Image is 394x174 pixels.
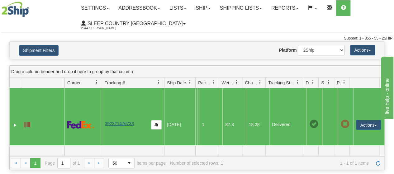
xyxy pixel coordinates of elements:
[337,80,342,86] span: Pickup Status
[199,88,222,161] td: 1
[373,158,383,168] a: Refresh
[231,77,242,88] a: Weight filter column settings
[339,77,349,88] a: Pickup Status filter column settings
[114,0,165,16] a: Addressbook
[105,80,125,86] span: Tracking #
[86,21,183,26] span: Sleep Country [GEOGRAPHIC_DATA]
[91,77,102,88] a: Carrier filter column settings
[108,158,135,168] span: Page sizes drop down
[12,122,18,128] a: Expand
[309,120,318,129] span: On time
[76,0,114,16] a: Settings
[24,119,30,129] a: Label
[2,2,29,17] img: logo2044.jpg
[380,55,393,119] iframe: chat widget
[165,0,191,16] a: Lists
[323,77,334,88] a: Shipment Issues filter column settings
[267,0,303,16] a: Reports
[198,80,211,86] span: Packages
[227,161,369,166] span: 1 - 1 of 1 items
[279,47,297,53] label: Platform
[195,88,197,161] td: Sleep Country [GEOGRAPHIC_DATA] Shipping department [GEOGRAPHIC_DATA] [GEOGRAPHIC_DATA] Kitchener...
[185,77,195,88] a: Ship Date filter column settings
[222,88,246,161] td: 87.3
[151,120,162,129] button: Copy to clipboard
[221,80,235,86] span: Weight
[124,158,134,168] span: select
[292,77,303,88] a: Tracking Status filter column settings
[154,77,164,88] a: Tracking # filter column settings
[246,88,269,161] td: 18.28
[170,161,223,166] div: Number of selected rows: 1
[5,4,58,11] div: live help - online
[81,25,128,31] span: 2044 / [PERSON_NAME]
[67,121,94,129] img: 2 - FedEx Express®
[10,66,384,78] div: grid grouping header
[321,80,326,86] span: Shipment Issues
[45,158,80,168] span: Page of 1
[197,88,199,161] td: [PERSON_NAME] [PERSON_NAME] CA ON [PERSON_NAME] L8P 2G1
[76,16,190,31] a: Sleep Country [GEOGRAPHIC_DATA] 2044 / [PERSON_NAME]
[340,120,349,129] span: Pickup Not Assigned
[356,120,381,130] button: Actions
[306,80,311,86] span: Delivery Status
[191,0,215,16] a: Ship
[167,80,186,86] span: Ship Date
[19,45,59,56] button: Shipment Filters
[350,45,375,55] button: Actions
[215,0,267,16] a: Shipping lists
[245,80,258,86] span: Charge
[255,77,265,88] a: Charge filter column settings
[208,77,219,88] a: Packages filter column settings
[269,88,306,161] td: Delivered
[268,80,295,86] span: Tracking Status
[30,158,40,168] span: Page 1
[308,77,318,88] a: Delivery Status filter column settings
[108,158,166,168] span: items per page
[112,160,121,166] span: 50
[105,121,134,126] a: 392321476733
[58,158,70,168] input: Page 1
[2,36,392,41] div: Support: 1 - 855 - 55 - 2SHIP
[164,88,195,161] td: [DATE]
[67,80,81,86] span: Carrier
